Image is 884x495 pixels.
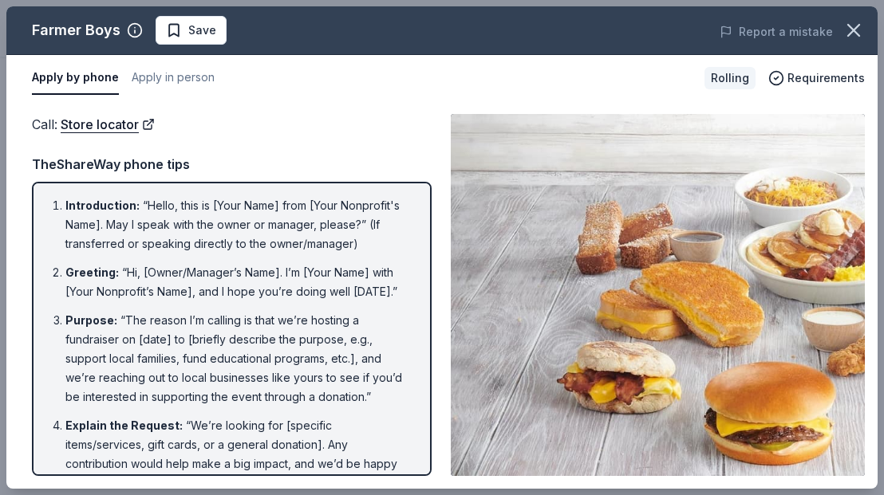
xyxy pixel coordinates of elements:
span: Requirements [787,69,865,88]
span: Save [188,21,216,40]
button: Save [156,16,227,45]
button: Apply by phone [32,61,119,95]
button: Requirements [768,69,865,88]
div: Farmer Boys [32,18,120,43]
div: Call : [32,114,432,135]
span: Explain the Request : [65,418,183,432]
img: Image for Farmer Boys [451,114,865,476]
li: “The reason I’m calling is that we’re hosting a fundraiser on [date] to [briefly describe the pur... [65,311,408,407]
li: “We’re looking for [specific items/services, gift cards, or a general donation]. Any contribution... [65,416,408,493]
span: Introduction : [65,198,140,212]
div: TheShareWay phone tips [32,154,432,175]
span: Purpose : [65,313,117,327]
li: “Hello, this is [Your Name] from [Your Nonprofit's Name]. May I speak with the owner or manager, ... [65,196,408,253]
button: Report a mistake [720,22,833,41]
a: Store locator [61,114,155,135]
li: “Hi, [Owner/Manager’s Name]. I’m [Your Name] with [Your Nonprofit’s Name], and I hope you’re doin... [65,263,408,301]
button: Apply in person [132,61,215,95]
span: Greeting : [65,265,119,279]
div: Rolling [704,67,756,89]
